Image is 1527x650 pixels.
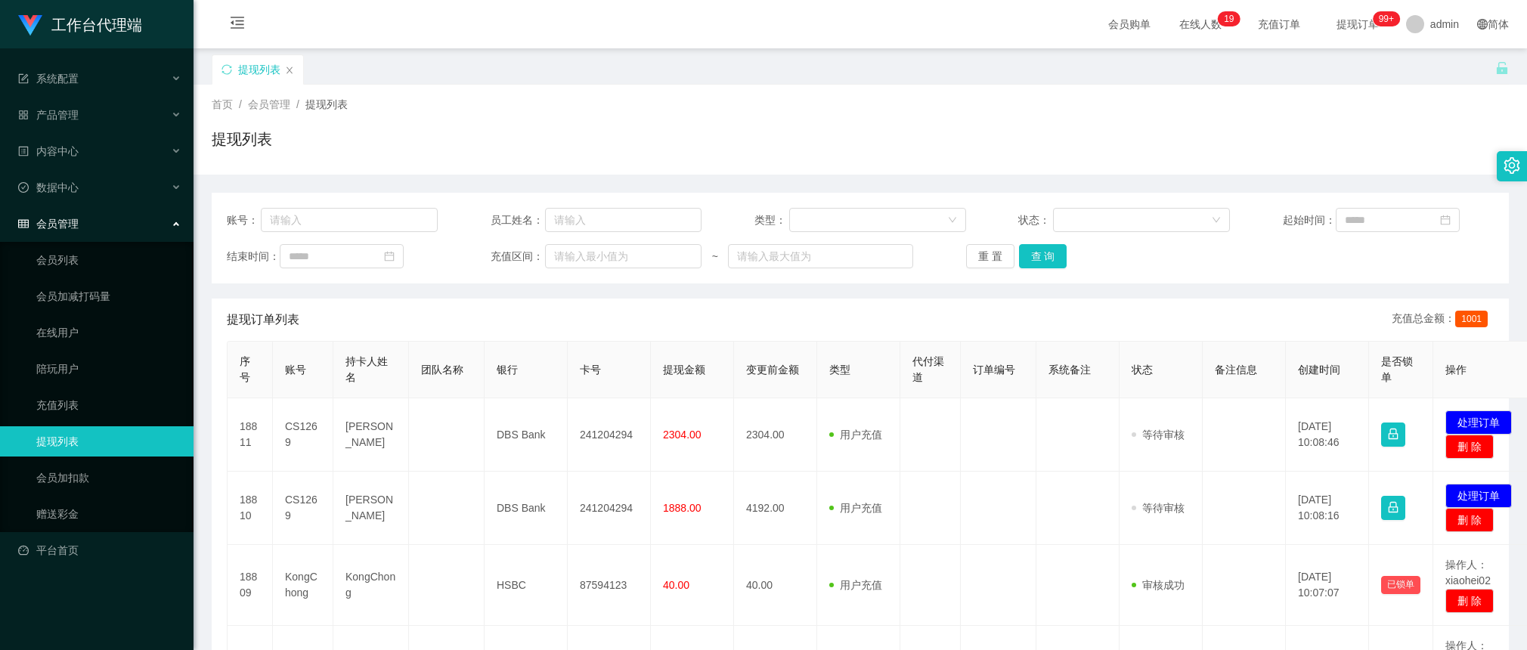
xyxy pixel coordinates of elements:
i: 图标: profile [18,146,29,156]
button: 查 询 [1019,244,1067,268]
span: 操作人：xiaohei02 [1445,559,1491,587]
span: 首页 [212,98,233,110]
a: 充值列表 [36,390,181,420]
td: [DATE] 10:08:16 [1286,472,1369,545]
td: 241204294 [568,398,651,472]
span: 账号 [285,364,306,376]
span: 产品管理 [18,109,79,121]
input: 请输入 [545,208,702,232]
button: 处理订单 [1445,484,1512,508]
span: 充值区间： [491,249,545,265]
p: 9 [1229,11,1234,26]
button: 图标: lock [1381,422,1405,447]
span: 类型 [829,364,850,376]
span: 持卡人姓名 [345,355,388,383]
span: 变更前金额 [746,364,799,376]
span: 充值订单 [1250,19,1308,29]
span: 用户充值 [829,429,882,441]
span: 提现订单 [1329,19,1386,29]
i: 图标: check-circle-o [18,182,29,193]
span: 1888.00 [663,502,702,514]
span: 提现列表 [305,98,348,110]
h1: 提现列表 [212,128,272,150]
a: 陪玩用户 [36,354,181,384]
button: 删 除 [1445,435,1494,459]
td: DBS Bank [485,472,568,545]
div: 提现列表 [238,55,280,84]
td: 2304.00 [734,398,817,472]
span: 订单编号 [973,364,1015,376]
td: HSBC [485,545,568,626]
td: 241204294 [568,472,651,545]
span: 在线人数 [1172,19,1229,29]
a: 工作台代理端 [18,18,142,30]
td: [PERSON_NAME] [333,472,409,545]
span: 类型： [754,212,788,228]
span: 提现金额 [663,364,705,376]
button: 删 除 [1445,508,1494,532]
td: 18811 [228,398,273,472]
span: 等待审核 [1132,429,1185,441]
i: 图标: down [948,215,957,226]
td: [DATE] 10:08:46 [1286,398,1369,472]
td: [PERSON_NAME] [333,398,409,472]
td: KongChong [273,545,333,626]
td: 18810 [228,472,273,545]
td: CS1269 [273,398,333,472]
input: 请输入 [261,208,438,232]
sup: 1022 [1373,11,1400,26]
td: 40.00 [734,545,817,626]
sup: 19 [1218,11,1240,26]
td: KongChong [333,545,409,626]
span: 备注信息 [1215,364,1257,376]
i: 图标: menu-fold [212,1,263,49]
td: CS1269 [273,472,333,545]
span: 1001 [1455,311,1488,327]
a: 赠送彩金 [36,499,181,529]
span: 用户充值 [829,502,882,514]
a: 在线用户 [36,317,181,348]
span: 会员管理 [248,98,290,110]
span: 40.00 [663,579,689,591]
input: 请输入最小值为 [545,244,702,268]
div: 充值总金额： [1392,311,1494,329]
button: 重 置 [966,244,1014,268]
span: 银行 [497,364,518,376]
span: / [239,98,242,110]
span: 系统配置 [18,73,79,85]
span: ~ [702,249,728,265]
i: 图标: sync [221,64,232,75]
a: 提现列表 [36,426,181,457]
span: 代付渠道 [912,355,944,383]
span: 卡号 [580,364,601,376]
i: 图标: down [1212,215,1221,226]
span: 员工姓名： [491,212,545,228]
button: 删 除 [1445,589,1494,613]
button: 已锁单 [1381,576,1420,594]
span: 内容中心 [18,145,79,157]
span: 创建时间 [1298,364,1340,376]
span: 操作 [1445,364,1467,376]
a: 会员加扣款 [36,463,181,493]
h1: 工作台代理端 [51,1,142,49]
i: 图标: calendar [384,251,395,262]
span: 序号 [240,355,250,383]
span: 状态 [1132,364,1153,376]
button: 处理订单 [1445,410,1512,435]
span: 是否锁单 [1381,355,1413,383]
i: 图标: unlock [1495,61,1509,75]
span: 状态： [1018,212,1052,228]
span: 用户充值 [829,579,882,591]
span: 起始时间： [1283,212,1336,228]
span: 提现订单列表 [227,311,299,329]
span: 结束时间： [227,249,280,265]
button: 图标: lock [1381,496,1405,520]
span: 等待审核 [1132,502,1185,514]
i: 图标: appstore-o [18,110,29,120]
span: / [296,98,299,110]
span: 2304.00 [663,429,702,441]
td: 4192.00 [734,472,817,545]
span: 账号： [227,212,261,228]
span: 审核成功 [1132,579,1185,591]
span: 系统备注 [1048,364,1091,376]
